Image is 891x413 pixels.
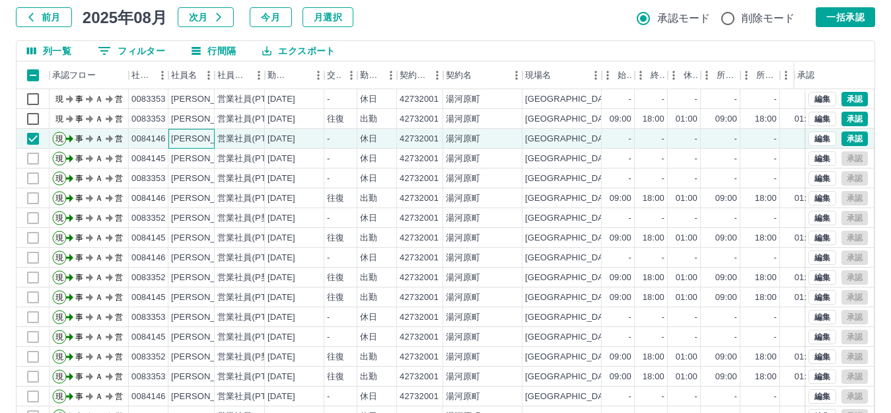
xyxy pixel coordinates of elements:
div: [DATE] [267,272,295,284]
div: 18:00 [755,113,777,126]
div: 09:00 [610,232,631,244]
div: 0083352 [131,272,166,284]
div: - [629,212,631,225]
text: Ａ [95,253,103,262]
div: 01:00 [676,113,697,126]
div: 09:00 [610,291,631,304]
text: 事 [75,253,83,262]
div: - [734,172,737,185]
div: 営業社員(P契約) [217,212,281,225]
div: 42732001 [400,212,439,225]
div: 営業社員(PT契約) [217,172,287,185]
button: 次月 [178,7,234,27]
button: 編集 [808,290,836,305]
div: 0084145 [131,232,166,244]
div: - [327,331,330,344]
text: 現 [55,134,63,143]
div: 休日 [360,93,377,106]
button: メニュー [381,65,401,85]
div: 09:00 [715,232,737,244]
div: [DATE] [267,172,295,185]
div: 勤務区分 [360,61,381,89]
div: [GEOGRAPHIC_DATA]窓口業務 [525,113,651,126]
div: 交通費 [324,61,357,89]
div: 18:00 [643,232,664,244]
div: 現場名 [525,61,551,89]
div: 承認 [797,61,814,89]
div: 18:00 [643,291,664,304]
div: 社員番号 [131,61,153,89]
div: [PERSON_NAME] [171,192,243,205]
div: 社員名 [168,61,215,89]
div: [GEOGRAPHIC_DATA]窓口業務 [525,291,651,304]
button: エクスポート [252,41,345,61]
div: 所定開始 [701,61,740,89]
text: 営 [115,313,123,322]
button: メニュー [341,65,361,85]
div: 0084146 [131,192,166,205]
div: 42732001 [400,192,439,205]
div: - [695,93,697,106]
button: 編集 [808,231,836,245]
div: 湯河原町 [446,272,481,284]
div: [DATE] [267,252,295,264]
div: [PERSON_NAME] [171,153,243,165]
button: 承認 [841,131,868,146]
div: 0083353 [131,172,166,185]
div: 18:00 [643,113,664,126]
div: - [662,172,664,185]
div: [PERSON_NAME] [171,291,243,304]
div: 契約コード [397,61,443,89]
div: 09:00 [715,192,737,205]
div: 09:00 [610,192,631,205]
div: 休日 [360,172,377,185]
div: 出勤 [360,192,377,205]
div: 所定終業 [740,61,780,89]
div: 01:00 [676,291,697,304]
div: - [662,153,664,165]
div: [PERSON_NAME] [171,252,243,264]
div: - [662,93,664,106]
div: 18:00 [643,272,664,284]
button: 編集 [808,330,836,344]
text: 事 [75,114,83,124]
div: [DATE] [267,113,295,126]
div: 出勤 [360,272,377,284]
div: - [327,311,330,324]
div: [DATE] [267,153,295,165]
text: Ａ [95,114,103,124]
div: 42732001 [400,311,439,324]
div: 01:00 [795,291,816,304]
div: 社員区分 [217,61,249,89]
div: 契約名 [443,61,522,89]
div: 18:00 [755,232,777,244]
div: 18:00 [755,272,777,284]
div: 往復 [327,272,344,284]
button: メニュー [586,65,606,85]
div: - [774,153,777,165]
div: 01:00 [795,272,816,284]
text: 現 [55,194,63,203]
div: 42732001 [400,291,439,304]
div: [PERSON_NAME] [171,133,243,145]
div: 契約名 [446,61,472,89]
div: 湯河原町 [446,252,481,264]
div: 休憩 [668,61,701,89]
text: 営 [115,194,123,203]
div: 0084145 [131,153,166,165]
div: 01:00 [795,113,816,126]
div: 湯河原町 [446,93,481,106]
div: - [774,93,777,106]
div: [PERSON_NAME] [171,311,243,324]
button: 編集 [808,171,836,186]
div: 09:00 [715,291,737,304]
div: [DATE] [267,311,295,324]
span: 承認モード [657,11,711,26]
div: - [629,93,631,106]
div: [GEOGRAPHIC_DATA]窓口業務 [525,192,651,205]
div: - [662,252,664,264]
div: 湯河原町 [446,172,481,185]
text: 現 [55,313,63,322]
button: 編集 [808,270,836,285]
div: - [327,252,330,264]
